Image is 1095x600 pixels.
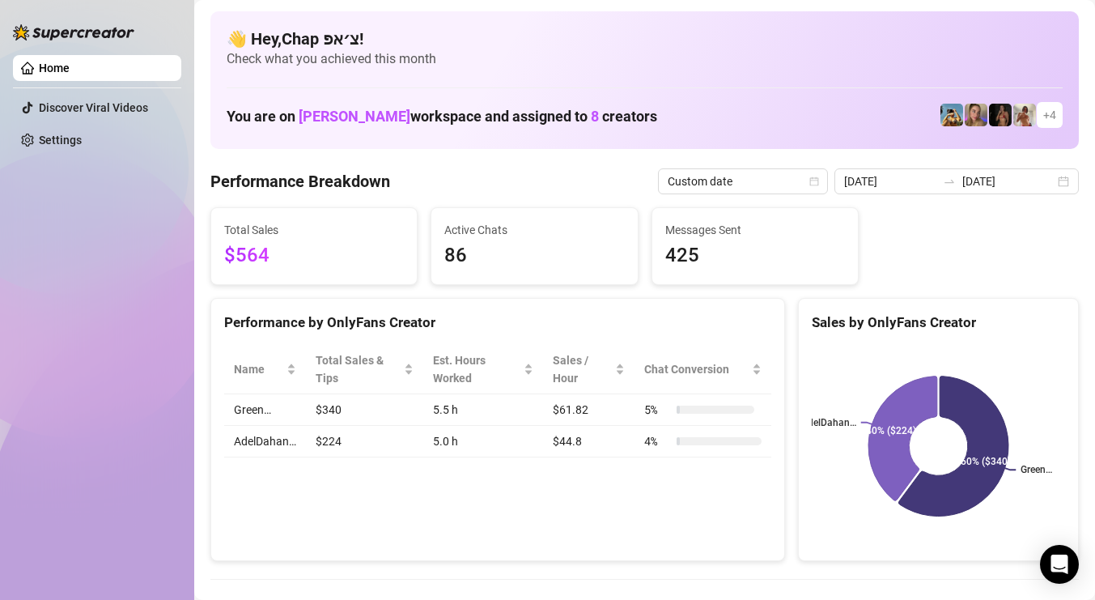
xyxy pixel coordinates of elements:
[210,170,390,193] h4: Performance Breakdown
[423,426,543,457] td: 5.0 h
[1043,106,1056,124] span: + 4
[224,240,404,271] span: $564
[665,221,845,239] span: Messages Sent
[306,426,423,457] td: $224
[39,62,70,74] a: Home
[543,394,635,426] td: $61.82
[224,312,771,334] div: Performance by OnlyFans Creator
[306,345,423,394] th: Total Sales & Tips
[543,426,635,457] td: $44.8
[809,177,819,186] span: calendar
[224,221,404,239] span: Total Sales
[943,175,956,188] span: to
[801,417,856,428] text: AdelDahan…
[644,432,670,450] span: 4 %
[644,401,670,419] span: 5 %
[665,240,845,271] span: 425
[553,351,612,387] span: Sales / Hour
[227,108,657,126] h1: You are on workspace and assigned to creators
[943,175,956,188] span: swap-right
[1013,104,1036,126] img: Green
[844,172,936,190] input: Start date
[306,394,423,426] td: $340
[965,104,987,126] img: Cherry
[940,104,963,126] img: Babydanix
[224,426,306,457] td: AdelDahan…
[423,394,543,426] td: 5.5 h
[812,312,1065,334] div: Sales by OnlyFans Creator
[224,345,306,394] th: Name
[444,221,624,239] span: Active Chats
[644,360,749,378] span: Chat Conversion
[433,351,520,387] div: Est. Hours Worked
[962,172,1055,190] input: End date
[224,394,306,426] td: Green…
[39,134,82,147] a: Settings
[543,345,635,394] th: Sales / Hour
[989,104,1012,126] img: the_bohema
[299,108,410,125] span: [PERSON_NAME]
[444,240,624,271] span: 86
[13,24,134,40] img: logo-BBDzfeDw.svg
[1040,545,1079,584] div: Open Intercom Messenger
[1021,465,1052,476] text: Green…
[668,169,818,194] span: Custom date
[227,50,1063,68] span: Check what you achieved this month
[591,108,599,125] span: 8
[635,345,771,394] th: Chat Conversion
[227,28,1063,50] h4: 👋 Hey, Chap צ׳אפ !
[316,351,401,387] span: Total Sales & Tips
[234,360,283,378] span: Name
[39,101,148,114] a: Discover Viral Videos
